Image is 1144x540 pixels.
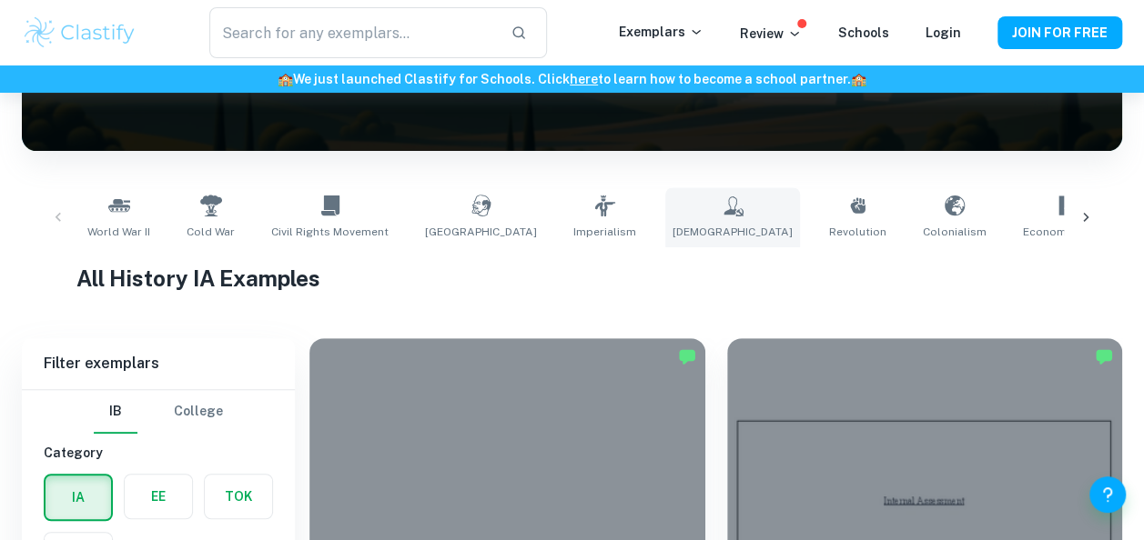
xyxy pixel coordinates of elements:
[125,475,192,518] button: EE
[740,24,802,44] p: Review
[1023,224,1110,240] span: Economic Policy
[829,224,886,240] span: Revolution
[923,224,987,240] span: Colonialism
[174,390,223,434] button: College
[838,25,889,40] a: Schools
[22,15,137,51] img: Clastify logo
[76,262,1067,295] h1: All History IA Examples
[209,7,495,58] input: Search for any exemplars...
[673,224,793,240] span: [DEMOGRAPHIC_DATA]
[46,475,111,519] button: IA
[94,390,137,434] button: IB
[4,69,1140,89] h6: We just launched Clastify for Schools. Click to learn how to become a school partner.
[570,72,598,86] a: here
[87,224,150,240] span: World War II
[851,72,866,86] span: 🏫
[678,347,696,365] img: Marked
[573,224,636,240] span: Imperialism
[619,22,704,42] p: Exemplars
[1089,476,1126,513] button: Help and Feedback
[205,475,272,518] button: TOK
[44,443,273,463] h6: Category
[22,338,295,389] h6: Filter exemplars
[926,25,961,40] a: Login
[271,224,389,240] span: Civil Rights Movement
[997,16,1122,49] button: JOIN FOR FREE
[278,72,293,86] span: 🏫
[1095,347,1113,365] img: Marked
[94,390,223,434] div: Filter type choice
[425,224,537,240] span: [GEOGRAPHIC_DATA]
[187,224,235,240] span: Cold War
